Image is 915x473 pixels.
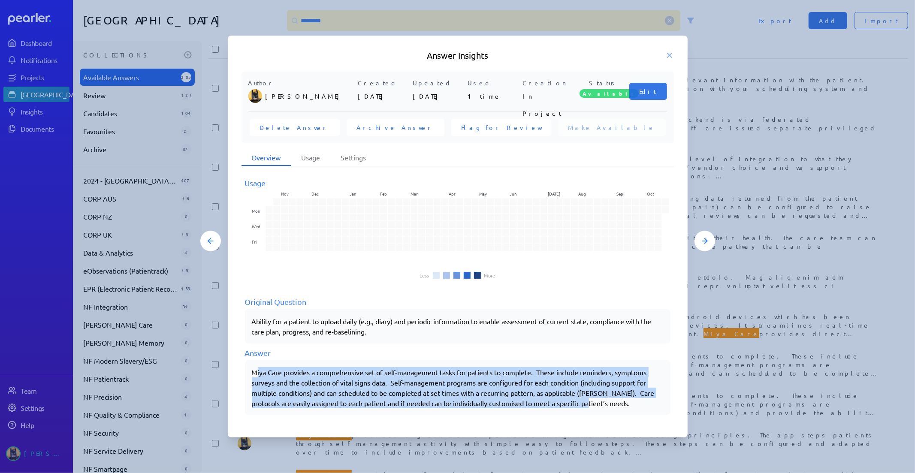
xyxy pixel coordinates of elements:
[510,190,518,197] text: Jun
[248,89,262,103] img: Tung Nguyen
[523,78,574,87] p: Creation
[252,367,664,408] p: Miya Care provides a comprehensive set of self-management tasks for patients to complete. These i...
[480,190,487,197] text: May
[357,123,434,132] span: Archive Answer
[252,238,257,245] text: Fri
[413,78,465,87] p: Updated
[252,208,260,214] text: Mon
[462,123,541,132] span: Flag for Review
[252,223,260,229] text: Wed
[449,190,456,197] text: Apr
[420,273,429,278] li: Less
[617,190,624,197] text: Sep
[468,78,519,87] p: Used
[411,190,418,197] text: Mar
[695,231,715,251] button: Next Answer
[578,78,629,87] p: Status
[242,150,291,166] li: Overview
[245,296,670,307] div: Original Question
[549,190,561,197] text: [DATE]
[648,190,655,197] text: Oct
[242,49,674,61] h5: Answer Insights
[245,177,670,189] div: Usage
[260,123,329,132] span: Delete Answer
[640,87,657,96] span: Edit
[451,119,551,136] button: Flag for Review
[579,190,587,197] text: Aug
[558,119,666,136] button: Make Available
[358,78,410,87] p: Created
[413,87,465,105] p: [DATE]
[580,89,639,98] span: Available
[250,119,340,136] button: Delete Answer
[484,273,495,278] li: More
[568,123,655,132] span: Make Available
[245,347,670,359] div: Answer
[266,87,355,105] p: [PERSON_NAME]
[200,231,221,251] button: Previous Answer
[347,119,444,136] button: Archive Answer
[468,87,519,105] p: 1 time
[252,316,664,337] p: Ability for a patient to upload daily (e.g., diary) and periodic information to enable assessment...
[523,87,574,105] p: In Project
[380,190,387,197] text: Feb
[358,87,410,105] p: [DATE]
[248,78,355,87] p: Author
[331,150,377,166] li: Settings
[291,150,331,166] li: Usage
[629,83,667,100] button: Edit
[281,190,289,197] text: Nov
[311,190,319,197] text: Dec
[350,190,356,197] text: Jan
